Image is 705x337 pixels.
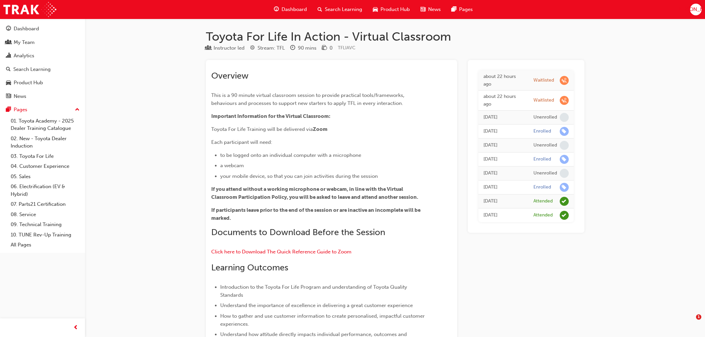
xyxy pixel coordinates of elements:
[75,106,80,114] span: up-icon
[274,5,279,14] span: guage-icon
[338,45,355,51] span: Learning resource code
[3,50,82,62] a: Analytics
[8,209,82,220] a: 08. Service
[6,94,11,100] span: news-icon
[282,6,307,13] span: Dashboard
[560,155,569,164] span: learningRecordVerb_ENROLL-icon
[560,141,569,150] span: learningRecordVerb_NONE-icon
[560,127,569,136] span: learningRecordVerb_ENROLL-icon
[14,106,27,114] div: Pages
[8,134,82,151] a: 02. New - Toyota Dealer Induction
[446,3,478,16] a: pages-iconPages
[3,104,82,116] button: Pages
[3,23,82,35] a: Dashboard
[533,156,551,163] div: Enrolled
[483,211,523,219] div: Thu Jul 22 2021 00:00:00 GMT+1000 (Australian Eastern Standard Time)
[14,79,43,87] div: Product Hub
[6,80,11,86] span: car-icon
[318,5,322,14] span: search-icon
[560,183,569,192] span: learningRecordVerb_ENROLL-icon
[214,44,245,52] div: Instructor led
[533,184,551,190] div: Enrolled
[8,161,82,171] a: 04. Customer Experience
[250,44,285,52] div: Stream
[533,114,557,121] div: Unenrolled
[696,314,701,320] span: 1
[682,314,698,330] iframe: Intercom live chat
[428,6,441,13] span: News
[211,249,352,255] a: Click here to Download The Quick Reference Guide to Zoom
[533,142,557,149] div: Unenrolled
[220,173,378,179] span: your mobile device, so that you can join activities during the session
[560,211,569,220] span: learningRecordVerb_ATTEND-icon
[290,45,295,51] span: clock-icon
[312,3,367,16] a: search-iconSearch Learning
[8,181,82,199] a: 06. Electrification (EV & Hybrid)
[483,169,523,177] div: Wed Feb 19 2025 16:36:43 GMT+1100 (Australian Eastern Daylight Time)
[322,44,333,52] div: Price
[220,313,426,327] span: How to gather and use customer information to create personalised, impactful customer experiences.
[560,96,569,105] span: learningRecordVerb_WAITLIST-icon
[533,128,551,135] div: Enrolled
[211,262,288,273] span: Learning Outcomes
[258,44,285,52] div: Stream: TFL
[220,284,408,298] span: Introduction to the Toyota For Life Program and understanding of Toyota Quality Standards
[533,212,553,218] div: Attended
[73,324,78,332] span: prev-icon
[373,5,378,14] span: car-icon
[325,6,362,13] span: Search Learning
[3,21,82,104] button: DashboardMy TeamAnalyticsSearch LearningProduct HubNews
[211,126,313,132] span: Toyota For Life Training will be delivered via
[3,36,82,49] a: My Team
[206,45,211,51] span: learningResourceType_INSTRUCTOR_LED-icon
[3,63,82,76] a: Search Learning
[560,169,569,178] span: learningRecordVerb_NONE-icon
[533,97,554,104] div: Waitlisted
[420,5,425,14] span: news-icon
[211,113,331,119] span: Important Information for the Virtual Classroom:
[313,126,328,132] span: Zoom
[14,39,35,46] div: My Team
[211,227,385,237] span: Documents to Download Before the Session
[206,29,584,44] h1: Toyota For Life In Action - Virtual Classroom
[220,163,244,168] span: a webcam
[8,219,82,230] a: 09. Technical Training
[560,197,569,206] span: learningRecordVerb_ATTEND-icon
[533,77,554,84] div: Waitlisted
[211,186,418,200] span: If you attend without a working microphone or webcam, in line with the Virtual Classroom Particip...
[8,230,82,240] a: 10. TUNE Rev-Up Training
[211,71,249,81] span: Overview
[3,2,56,17] img: Trak
[330,44,333,52] div: 0
[459,6,473,13] span: Pages
[220,152,361,158] span: to be logged onto an individual computer with a microphone
[290,44,317,52] div: Duration
[8,151,82,162] a: 03. Toyota For Life
[8,240,82,250] a: All Pages
[211,139,272,145] span: Each participant will need:
[14,52,34,60] div: Analytics
[322,45,327,51] span: money-icon
[483,197,523,205] div: Tue Sep 14 2021 00:00:00 GMT+1000 (Australian Eastern Standard Time)
[533,170,557,176] div: Unenrolled
[269,3,312,16] a: guage-iconDashboard
[690,4,702,15] button: [PERSON_NAME]
[3,90,82,103] a: News
[220,302,413,308] span: Understand the importance of excellence in delivering a great customer experience
[367,3,415,16] a: car-iconProduct Hub
[250,45,255,51] span: target-icon
[483,93,523,108] div: Tue Aug 19 2025 16:23:28 GMT+1000 (Australian Eastern Standard Time)
[3,77,82,89] a: Product Hub
[483,73,523,88] div: Tue Aug 19 2025 16:24:05 GMT+1000 (Australian Eastern Standard Time)
[6,67,11,73] span: search-icon
[211,92,406,106] span: This is a 90 minute virtual classroom session to provide practical tools/frameworks, behaviours a...
[6,40,11,46] span: people-icon
[13,66,51,73] div: Search Learning
[483,156,523,163] div: Thu Mar 27 2025 10:20:21 GMT+1100 (Australian Eastern Daylight Time)
[415,3,446,16] a: news-iconNews
[8,116,82,134] a: 01. Toyota Academy - 2025 Dealer Training Catalogue
[14,93,26,100] div: News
